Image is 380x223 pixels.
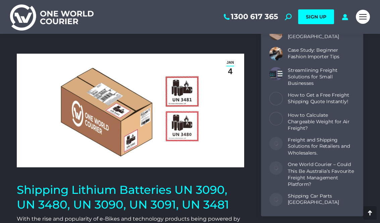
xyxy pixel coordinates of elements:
h1: Shipping Lithium Batteries UN 3090, UN 3480, UN 3090, UN 3091, UN 3481 [17,182,244,212]
a: Freight and Shipping Solutions for Retailers and Wholesalers. [288,137,355,157]
a: Post image [269,137,283,150]
a: Mobile menu icon [356,10,370,24]
span: 4 [228,66,232,76]
a: One World Courier – Could This Be Australia’s Favourite Freight Management Platform? [288,162,355,188]
a: How to Get a Free Freight Shipping Quote Instantly! [288,92,355,105]
a: 1300 617 365 [222,12,278,21]
a: How to Calculate Chargeable Weight for Air Freight? [288,112,355,132]
img: lithium-battery-identification-shipping-labels-box-one-world-courier-cropped [17,54,244,167]
a: Jan4 [220,57,241,78]
span: Jan [226,59,234,66]
span: SIGN UP [306,14,326,20]
a: Post image [269,67,283,80]
img: One World Courier [10,3,94,31]
a: SIGN UP [298,9,334,24]
a: Post image [269,112,283,125]
a: Shipping Car Parts [GEOGRAPHIC_DATA] [288,193,355,206]
a: Post image [269,193,283,206]
a: Post image [269,92,283,105]
a: Case Study: Beginner Fashion Importer Tips [288,47,355,60]
a: Post image [269,162,283,175]
a: Post image [269,47,283,60]
a: Streamlining Freight Solutions for Small Businesses [288,67,355,87]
